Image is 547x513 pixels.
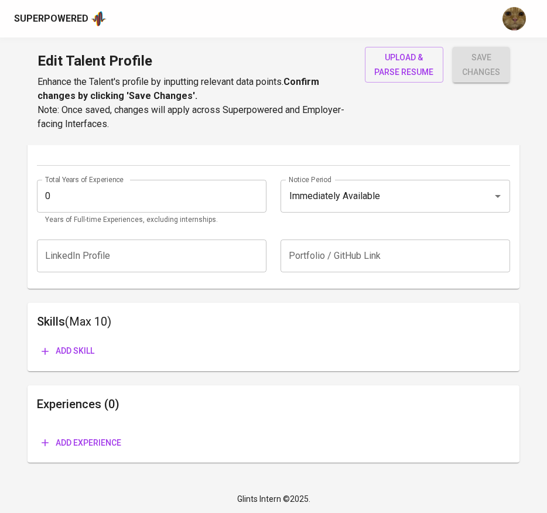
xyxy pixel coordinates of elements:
[37,340,99,362] button: Add skill
[91,10,107,28] img: app logo
[37,432,126,454] button: Add experience
[462,50,500,79] span: save changes
[14,10,107,28] a: Superpoweredapp logo
[37,395,511,413] h6: Experiences (0)
[45,214,258,226] p: Years of Full-time Experiences, excluding internships.
[37,75,351,131] p: Enhance the Talent's profile by inputting relevant data points. Note: Once saved, changes will ap...
[37,312,511,331] h6: Skills
[65,314,111,329] span: (Max 10)
[453,47,510,83] button: save changes
[365,47,444,83] button: upload & parse resume
[37,47,351,75] h1: Edit Talent Profile
[42,436,121,450] span: Add experience
[490,188,506,204] button: Open
[374,50,435,79] span: upload & parse resume
[14,12,88,26] div: Superpowered
[42,344,94,358] span: Add skill
[502,7,526,30] img: ec6c0910-f960-4a00-a8f8-c5744e41279e.jpg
